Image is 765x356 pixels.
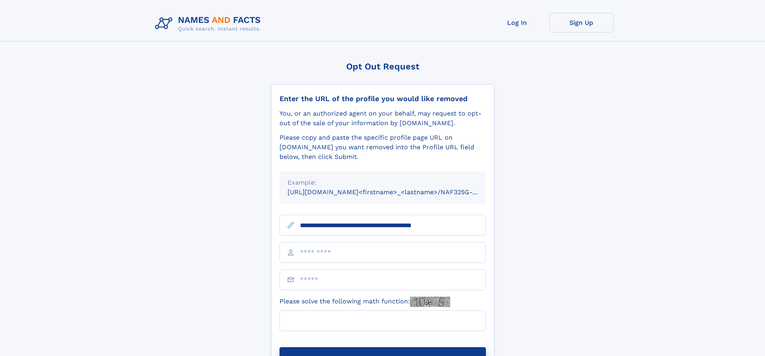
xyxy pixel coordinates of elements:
div: You, or an authorized agent on your behalf, may request to opt-out of the sale of your informatio... [279,109,486,128]
small: [URL][DOMAIN_NAME]<firstname>_<lastname>/NAF325G-xxxxxxxx [288,188,501,196]
a: Sign Up [549,13,614,33]
div: Example: [288,178,478,187]
div: Please copy and paste the specific profile page URL on [DOMAIN_NAME] you want removed into the Pr... [279,133,486,162]
img: Logo Names and Facts [152,13,267,35]
div: Enter the URL of the profile you would like removed [279,94,486,103]
div: Opt Out Request [271,61,494,71]
a: Log In [485,13,549,33]
label: Please solve the following math function: [279,297,450,307]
